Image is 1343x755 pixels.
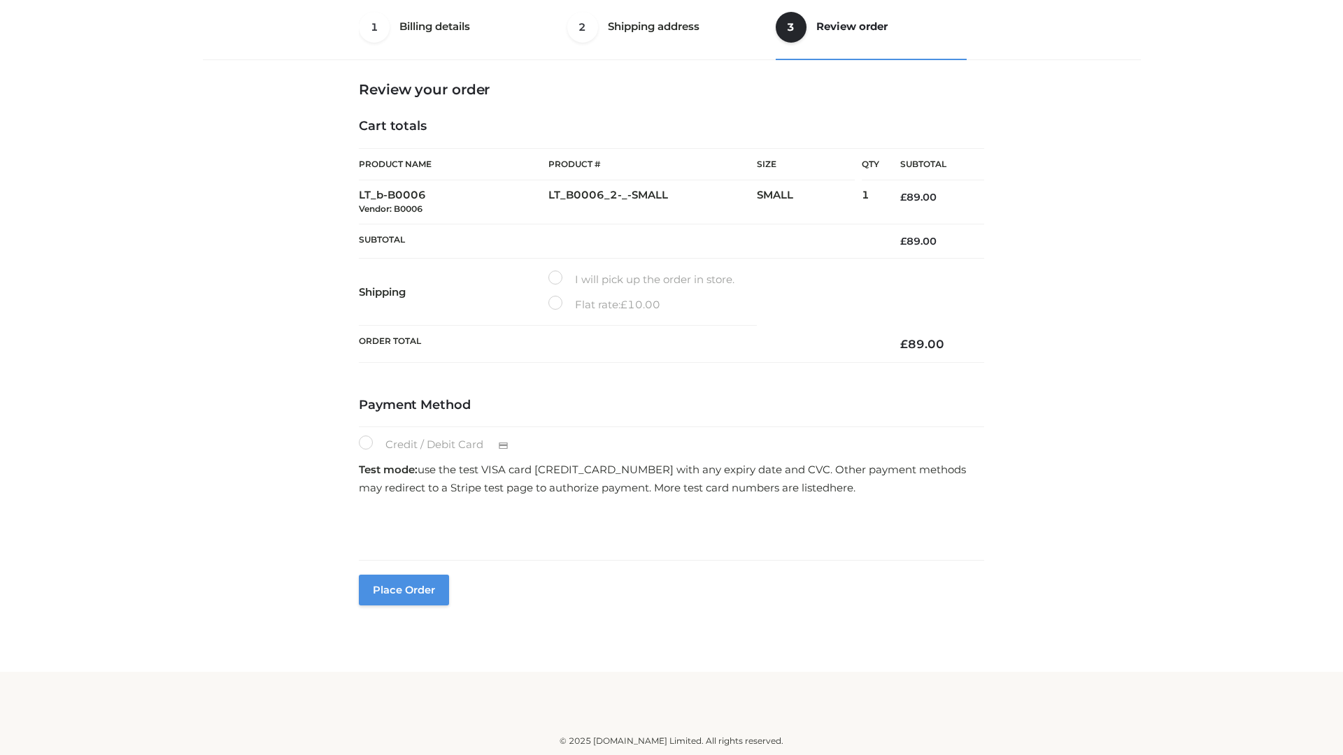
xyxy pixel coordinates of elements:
[548,296,660,314] label: Flat rate:
[757,180,862,224] td: SMALL
[830,481,853,494] a: here
[359,463,418,476] strong: Test mode:
[356,501,981,552] iframe: Secure payment input frame
[900,235,937,247] bdi: 89.00
[900,191,937,203] bdi: 89.00
[862,180,879,224] td: 1
[208,734,1135,748] div: © 2025 [DOMAIN_NAME] Limited. All rights reserved.
[900,337,908,351] span: £
[359,180,548,224] td: LT_b-B0006
[359,148,548,180] th: Product Name
[359,81,984,98] h3: Review your order
[359,326,879,363] th: Order Total
[548,180,757,224] td: LT_B0006_2-_-SMALL
[620,298,627,311] span: £
[490,437,516,454] img: Credit / Debit Card
[359,119,984,134] h4: Cart totals
[862,148,879,180] th: Qty
[900,191,907,203] span: £
[359,203,422,214] small: Vendor: B0006
[359,398,984,413] h4: Payment Method
[359,436,523,454] label: Credit / Debit Card
[620,298,660,311] bdi: 10.00
[900,235,907,247] span: £
[548,271,734,289] label: I will pick up the order in store.
[879,149,984,180] th: Subtotal
[359,224,879,258] th: Subtotal
[900,337,944,351] bdi: 89.00
[359,259,548,326] th: Shipping
[359,461,984,496] p: use the test VISA card [CREDIT_CARD_NUMBER] with any expiry date and CVC. Other payment methods m...
[548,148,757,180] th: Product #
[359,575,449,605] button: Place order
[757,149,855,180] th: Size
